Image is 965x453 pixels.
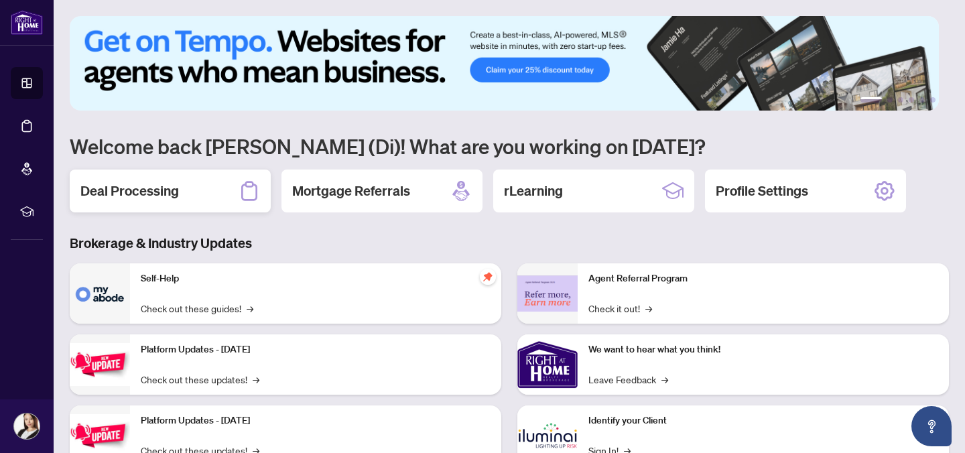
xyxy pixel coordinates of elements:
a: Leave Feedback→ [588,372,668,387]
button: 3 [898,97,903,103]
span: → [253,372,259,387]
p: Identify your Client [588,413,938,428]
img: logo [11,10,43,35]
h2: Mortgage Referrals [292,182,410,200]
span: → [247,301,253,316]
p: Platform Updates - [DATE] [141,342,491,357]
button: 2 [887,97,893,103]
button: 5 [919,97,925,103]
a: Check it out!→ [588,301,652,316]
p: Self-Help [141,271,491,286]
button: 6 [930,97,936,103]
img: Slide 0 [70,16,939,111]
button: 1 [860,97,882,103]
h2: Deal Processing [80,182,179,200]
p: We want to hear what you think! [588,342,938,357]
img: Self-Help [70,263,130,324]
h2: Profile Settings [716,182,808,200]
p: Platform Updates - [DATE] [141,413,491,428]
img: Agent Referral Program [517,275,578,312]
a: Check out these updates!→ [141,372,259,387]
p: Agent Referral Program [588,271,938,286]
h3: Brokerage & Industry Updates [70,234,949,253]
button: Open asap [911,406,952,446]
span: → [661,372,668,387]
h1: Welcome back [PERSON_NAME] (Di)! What are you working on [DATE]? [70,133,949,159]
a: Check out these guides!→ [141,301,253,316]
img: We want to hear what you think! [517,334,578,395]
span: → [645,301,652,316]
img: Platform Updates - July 21, 2025 [70,343,130,385]
h2: rLearning [504,182,563,200]
span: pushpin [480,269,496,285]
img: Profile Icon [14,413,40,439]
button: 4 [909,97,914,103]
